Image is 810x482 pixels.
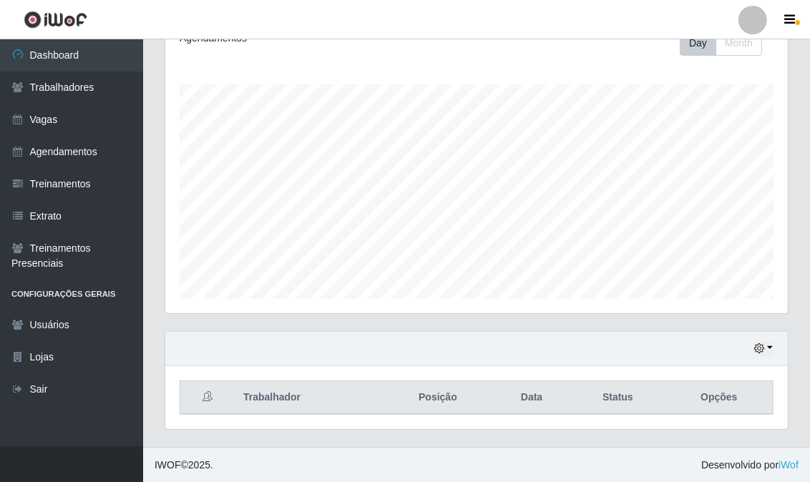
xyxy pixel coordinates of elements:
button: Month [716,31,762,56]
th: Trabalhador [235,381,383,415]
a: iWof [779,459,799,471]
span: Desenvolvido por [701,458,799,473]
div: First group [680,31,762,56]
img: CoreUI Logo [24,11,87,29]
span: © 2025 . [155,458,213,473]
div: Toolbar with button groups [680,31,774,56]
th: Opções [665,381,774,415]
button: Day [680,31,716,56]
th: Status [570,381,665,415]
th: Data [493,381,570,415]
span: IWOF [155,459,181,471]
th: Posição [383,381,493,415]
